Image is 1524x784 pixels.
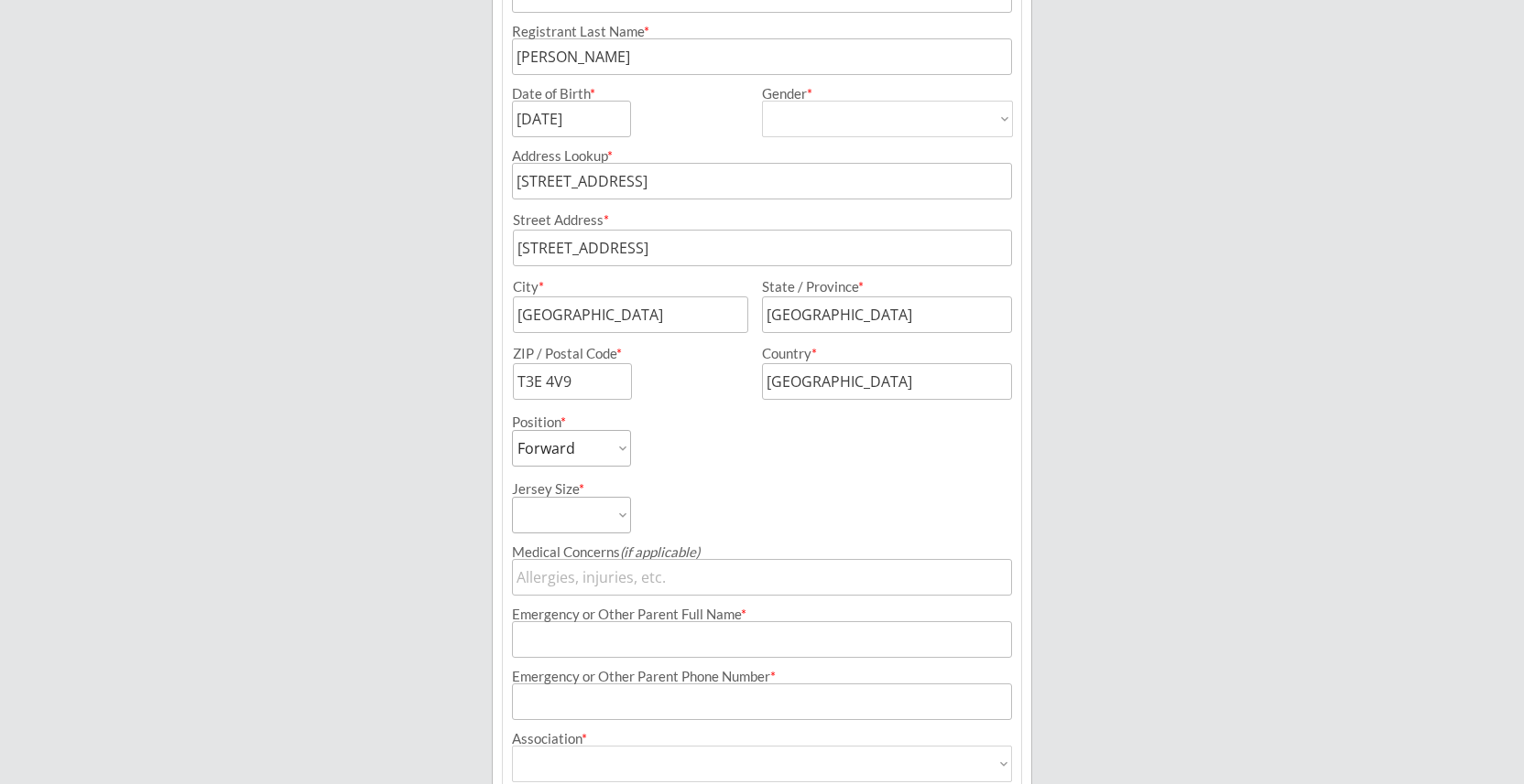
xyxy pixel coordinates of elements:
div: Medical Concerns [512,545,1012,559]
div: City [513,280,746,294]
div: State / Province [762,280,990,294]
div: Emergency or Other Parent Phone Number [512,670,1012,683]
div: Country [762,347,990,360]
div: Jersey Size [512,482,606,496]
div: Emergency or Other Parent Full Name [512,607,1012,621]
div: ZIP / Postal Code [513,347,746,360]
div: Gender [762,87,1013,101]
em: (if applicable) [620,543,700,560]
input: Allergies, injuries, etc. [512,559,1012,596]
div: Date of Birth [512,87,606,101]
div: Street Address [513,213,1012,227]
input: Street, City, Province/State [512,163,1012,199]
div: Position [512,415,606,429]
div: Registrant Last Name [512,25,1012,38]
div: Association [512,732,1012,746]
div: Address Lookup [512,149,1012,163]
